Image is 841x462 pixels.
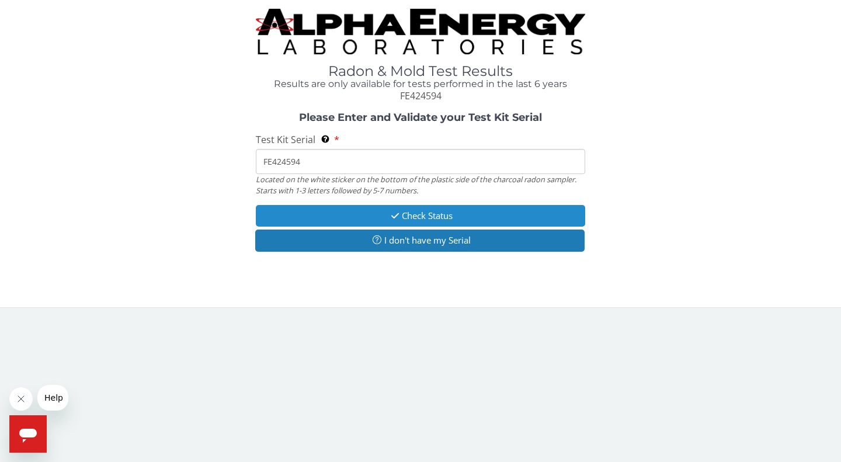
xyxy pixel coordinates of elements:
[256,9,585,54] img: TightCrop.jpg
[256,79,585,89] h4: Results are only available for tests performed in the last 6 years
[256,174,585,196] div: Located on the white sticker on the bottom of the plastic side of the charcoal radon sampler. Sta...
[37,385,68,411] iframe: Message from company
[9,415,47,453] iframe: Button to launch messaging window
[256,133,315,146] span: Test Kit Serial
[255,230,585,251] button: I don't have my Serial
[400,89,442,102] span: FE424594
[256,64,585,79] h1: Radon & Mold Test Results
[9,387,33,411] iframe: Close message
[299,111,542,124] strong: Please Enter and Validate your Test Kit Serial
[256,205,585,227] button: Check Status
